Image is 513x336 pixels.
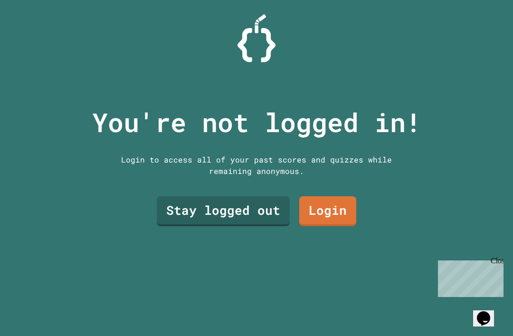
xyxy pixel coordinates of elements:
[434,257,503,297] iframe: chat widget
[299,196,356,226] a: Login
[157,196,290,226] a: Stay logged out
[237,14,275,62] img: Logo.svg
[473,298,503,326] iframe: chat widget
[4,4,66,60] div: Chat with us now!Close
[114,154,399,177] div: Login to access all of your past scores and quizzes while remaining anonymous.
[92,103,421,142] p: You're not logged in!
